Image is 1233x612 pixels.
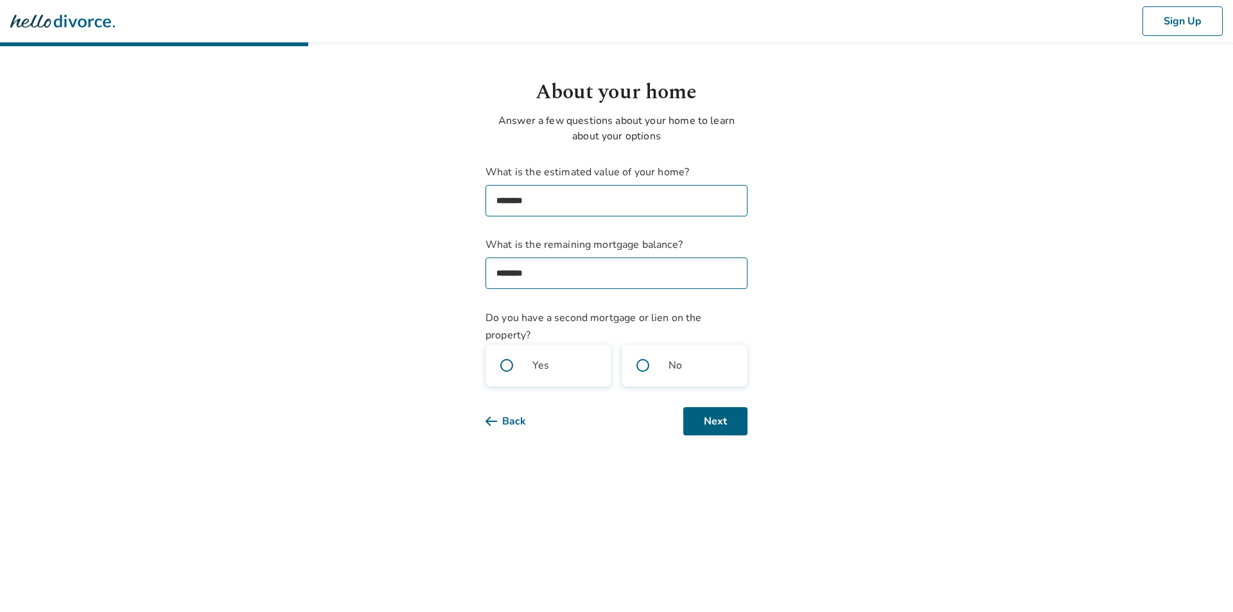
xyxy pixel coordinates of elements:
[1142,6,1223,36] button: Sign Up
[1169,550,1233,612] iframe: Chat Widget
[485,258,748,289] input: What is the remaining mortgage balance?
[683,407,748,435] button: Next
[669,358,682,373] span: No
[485,164,748,180] span: What is the estimated value of your home?
[485,311,702,342] span: Do you have a second mortgage or lien on the property?
[485,77,748,108] h1: About your home
[485,237,748,252] span: What is the remaining mortgage balance?
[485,407,547,435] button: Back
[485,185,748,216] input: What is the estimated value of your home?
[485,113,748,144] p: Answer a few questions about your home to learn about your options
[532,358,549,373] span: Yes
